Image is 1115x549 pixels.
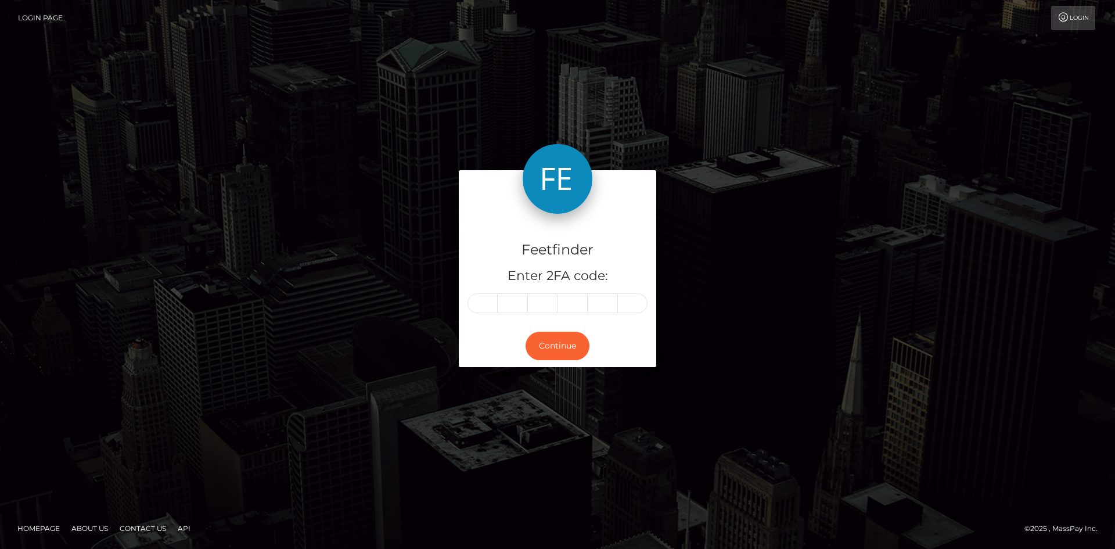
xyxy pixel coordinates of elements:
[526,332,589,360] button: Continue
[1024,522,1106,535] div: © 2025 , MassPay Inc.
[67,519,113,537] a: About Us
[13,519,64,537] a: Homepage
[1051,6,1095,30] a: Login
[173,519,195,537] a: API
[18,6,63,30] a: Login Page
[523,144,592,214] img: Feetfinder
[467,240,648,260] h4: Feetfinder
[467,267,648,285] h5: Enter 2FA code:
[115,519,171,537] a: Contact Us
